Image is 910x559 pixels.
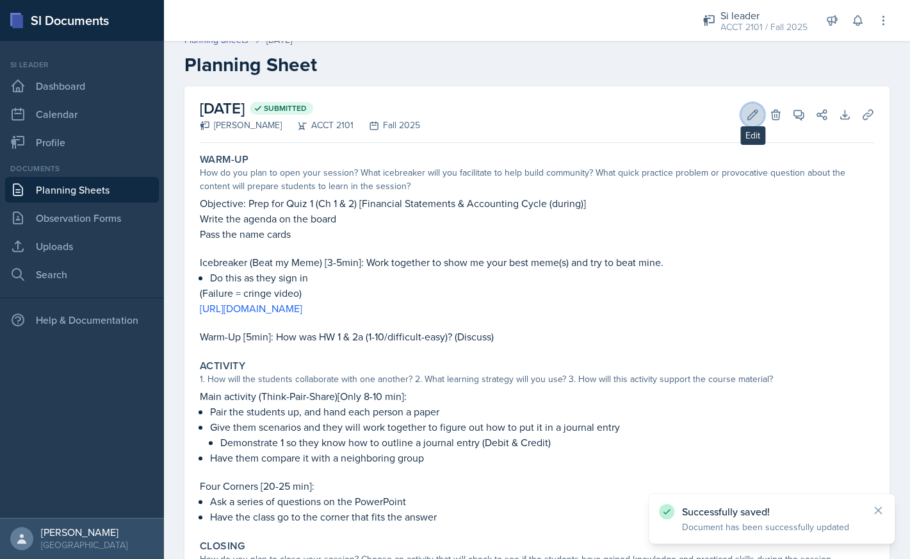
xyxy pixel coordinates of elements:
[41,538,127,551] div: [GEOGRAPHIC_DATA]
[200,329,874,344] p: Warm-Up [5min]: How was HW 1 & 2a (1-10/difficult-easy)? (Discuss)
[200,196,874,211] p: Objective: Prep for Quiz 1 (Ch 1 & 2) [Financial Statements & Accounting Cycle (during)]
[184,53,890,76] h2: Planning Sheet
[210,494,874,509] p: Ask a series of questions on the PowerPoint
[200,478,874,494] p: Four Corners [20-25 min]:
[682,505,861,518] p: Successfully saved!
[210,419,874,435] p: Give them scenarios and they will work together to figure out how to put it in a journal entry
[5,163,159,174] div: Documents
[200,119,282,132] div: [PERSON_NAME]
[200,540,245,553] label: Closing
[200,254,874,270] p: Icebreaker (Beat my Meme) [3-5min]: Work together to show me your best meme(s) and try to beat mine.
[200,372,874,386] div: 1. How will the students collaborate with one another? 2. What learning strategy will you use? 3....
[210,509,874,524] p: Have the class go to the corner that fits the answer
[200,211,874,226] p: Write the agenda on the board
[220,435,874,450] p: Demonstrate 1 so they know how to outline a journal entry (Debit & Credit)
[200,388,874,404] p: Main activity (Think-Pair-Share)[Only 8-10 min]:
[210,450,874,465] p: Have them compare it with a neighboring group
[200,166,874,193] div: How do you plan to open your session? What icebreaker will you facilitate to help build community...
[200,360,245,372] label: Activity
[200,97,420,120] h2: [DATE]
[720,8,808,23] div: Si leader
[720,21,808,34] div: ACCT 2101 / Fall 2025
[5,129,159,155] a: Profile
[5,233,159,259] a: Uploads
[200,226,874,242] p: Pass the name cards
[5,307,159,333] div: Help & Documentation
[210,270,874,285] p: Do this as they sign in
[5,262,159,287] a: Search
[5,101,159,127] a: Calendar
[200,153,249,166] label: Warm-Up
[264,103,307,113] span: Submitted
[5,205,159,231] a: Observation Forms
[741,103,764,126] button: Edit
[5,59,159,71] div: Si leader
[5,73,159,99] a: Dashboard
[282,119,353,132] div: ACCT 2101
[682,521,861,533] p: Document has been successfully updated
[353,119,420,132] div: Fall 2025
[5,177,159,203] a: Planning Sheets
[200,301,302,315] a: [URL][DOMAIN_NAME]
[41,526,127,538] div: [PERSON_NAME]
[210,404,874,419] p: Pair the students up, and hand each person a paper
[200,285,874,301] p: (Failure = cringe video)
